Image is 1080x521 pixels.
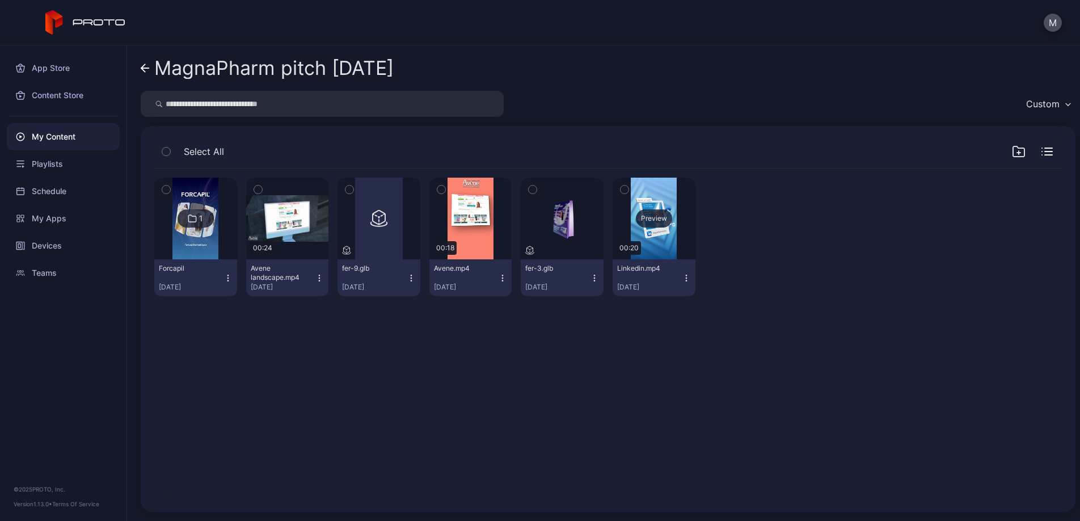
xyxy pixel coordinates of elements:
a: Schedule [7,178,120,205]
div: [DATE] [617,283,682,292]
div: [DATE] [159,283,223,292]
button: Linkedin.mp4[DATE] [613,259,695,296]
div: [DATE] [251,283,315,292]
div: 1 [199,213,203,224]
button: Avene.mp4[DATE] [429,259,512,296]
a: Terms Of Service [52,501,99,507]
a: My Apps [7,205,120,232]
div: [DATE] [434,283,499,292]
button: fer-9.glb[DATE] [337,259,420,296]
a: Content Store [7,82,120,109]
div: fer-9.glb [342,264,404,273]
span: Select All [184,145,224,158]
div: Avene landscape.mp4 [251,264,313,282]
a: Devices [7,232,120,259]
div: Avene.mp4 [434,264,496,273]
div: [DATE] [525,283,590,292]
div: Custom [1026,98,1060,110]
div: [DATE] [342,283,407,292]
div: fer-3.glb [525,264,588,273]
span: Version 1.13.0 • [14,501,52,507]
button: Forcapil[DATE] [154,259,237,296]
div: Forcapil [159,264,221,273]
div: © 2025 PROTO, Inc. [14,485,113,494]
div: Preview [636,209,672,228]
a: My Content [7,123,120,150]
div: MagnaPharm pitch [DATE] [154,57,394,79]
button: Custom [1020,91,1075,117]
div: Linkedin.mp4 [617,264,680,273]
a: Playlists [7,150,120,178]
button: M [1044,14,1062,32]
a: MagnaPharm pitch [DATE] [141,54,394,82]
a: App Store [7,54,120,82]
a: Teams [7,259,120,287]
button: fer-3.glb[DATE] [521,259,604,296]
button: Avene landscape.mp4[DATE] [246,259,329,296]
